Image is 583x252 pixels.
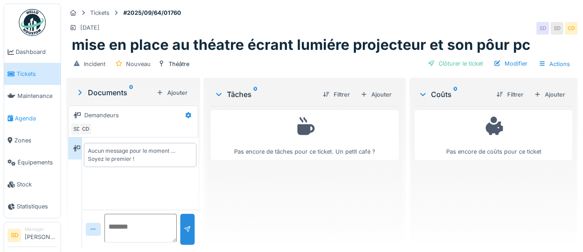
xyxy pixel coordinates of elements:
div: CD [565,22,578,35]
li: SD [8,229,21,242]
div: SD [536,22,549,35]
div: SD [70,123,83,135]
div: Ajouter [153,87,191,99]
h1: mise en place au théatre écrant lumiére projecteur et son pôur pc [72,36,531,53]
sup: 0 [453,89,457,100]
a: Stock [4,173,61,195]
a: SD Manager[PERSON_NAME] [8,226,57,248]
li: [PERSON_NAME] [25,226,57,245]
div: Tâches [214,89,316,100]
div: [DATE] [80,23,100,32]
div: Documents [75,87,153,98]
img: Badge_color-CXgf-gQk.svg [19,9,46,36]
a: Maintenance [4,85,61,107]
div: Modifier [490,57,531,70]
div: Filtrer [493,88,527,101]
div: CD [79,123,92,135]
a: Statistiques [4,195,61,217]
div: SD [551,22,563,35]
div: Actions [535,57,574,71]
a: Équipements [4,151,61,173]
span: Tickets [17,70,57,78]
div: Manager [25,226,57,233]
sup: 0 [253,89,257,100]
a: Tickets [4,63,61,85]
span: Équipements [17,158,57,167]
div: Nouveau [126,60,151,68]
span: Dashboard [16,48,57,56]
sup: 0 [129,87,133,98]
div: Ajouter [531,88,569,101]
div: Clôturer le ticket [424,57,487,70]
div: Demandeurs [84,111,119,119]
div: Aucun message pour le moment … Soyez le premier ! [88,147,192,163]
div: Ajouter [357,88,395,101]
div: Filtrer [319,88,353,101]
div: Tickets [90,9,109,17]
span: Stock [17,180,57,189]
div: Incident [84,60,105,68]
span: Agenda [15,114,57,123]
a: Agenda [4,107,61,129]
a: Dashboard [4,41,61,63]
span: Zones [14,136,57,145]
span: Maintenance [17,92,57,100]
div: Théâtre [169,60,189,68]
div: Pas encore de tâches pour ce ticket. Un petit café ? [217,114,393,156]
span: Statistiques [17,202,57,211]
div: Coûts [418,89,489,100]
strong: #2025/09/64/01760 [120,9,185,17]
a: Zones [4,129,61,151]
div: Pas encore de coûts pour ce ticket [421,114,566,156]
